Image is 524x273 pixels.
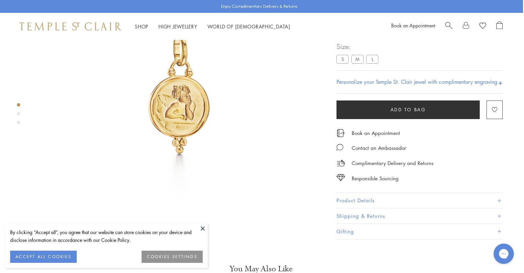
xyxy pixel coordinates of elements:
a: High JewelleryHigh Jewellery [158,23,197,30]
label: L [366,55,378,63]
span: Add to bag [391,106,426,113]
a: Search [445,21,452,31]
button: ACCEPT ALL COOKIES [10,251,77,263]
div: Responsible Sourcing [352,174,399,183]
img: Temple St. Clair [19,22,121,30]
button: Add to bag [336,100,480,119]
div: Product gallery navigation [17,101,20,130]
button: Product Details [336,193,503,208]
button: COOKIES SETTINGS [142,251,203,263]
p: Complimentary Delivery and Returns [352,159,433,167]
button: Gifting [336,224,503,239]
button: Shipping & Returns [336,208,503,224]
p: Enjoy Complimentary Delivery & Returns [221,3,298,10]
h4: + [498,76,503,88]
a: ShopShop [135,23,148,30]
img: MessageIcon-01_2.svg [336,144,343,151]
img: icon_delivery.svg [336,159,345,167]
a: Book an Appointment [391,22,435,29]
a: View Wishlist [479,21,486,31]
iframe: Gorgias live chat messenger [490,241,517,266]
nav: Main navigation [135,22,290,31]
img: icon_sourcing.svg [336,174,345,181]
h4: Personalize your Temple St. Clair jewel with complimentary engraving [336,78,497,86]
label: S [336,55,349,63]
span: Size: [336,41,381,52]
a: World of [DEMOGRAPHIC_DATA]World of [DEMOGRAPHIC_DATA] [207,23,290,30]
a: Open Shopping Bag [496,21,503,31]
a: Book an Appointment [352,129,400,137]
div: By clicking “Accept all”, you agree that our website can store cookies on your device and disclos... [10,228,203,244]
img: icon_appointment.svg [336,129,345,137]
div: Contact an Ambassador [352,144,406,152]
label: M [351,55,364,63]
